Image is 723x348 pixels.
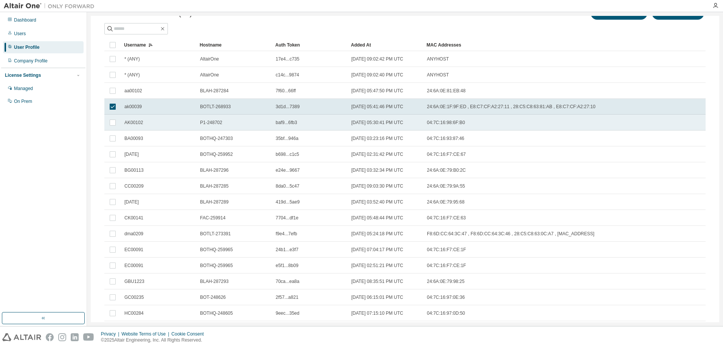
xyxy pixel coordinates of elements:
div: Hostname [200,39,269,51]
span: aa00102 [124,88,142,94]
span: GBU1223 [124,278,144,284]
span: [DATE] 02:51:21 PM UTC [351,263,403,269]
span: [DATE] [124,151,139,157]
span: 24:6A:0E:79:9A:55 [427,183,465,189]
span: HC00284 [124,310,144,316]
span: BLAH-287285 [200,183,228,189]
span: [DATE] 06:15:01 PM UTC [351,294,403,300]
span: 04:7C:16:93:87:46 [427,135,464,141]
div: Company Profile [14,58,48,64]
span: [DATE] 07:04:17 PM UTC [351,247,403,253]
span: c14c...9874 [276,72,299,78]
div: Username [124,39,194,51]
span: 7704...df1e [276,215,298,221]
span: [DATE] [124,199,139,205]
span: ak00039 [124,104,142,110]
span: CK00141 [124,215,143,221]
div: Users [14,31,26,37]
span: AltairOne [200,72,219,78]
span: dma0209 [124,231,143,237]
div: Added At [351,39,420,51]
span: * (ANY) [124,56,140,62]
span: BOTHQ-259965 [200,247,233,253]
span: 04:7C:16:F7:CE:1F [427,263,466,269]
span: [DATE] 05:30:41 PM UTC [351,120,403,126]
img: linkedin.svg [71,333,79,341]
span: 17e4...c735 [276,56,299,62]
div: Managed [14,85,33,92]
div: MAC Addresses [427,39,622,51]
div: License Settings [5,72,41,78]
span: [DATE] 05:47:50 PM UTC [351,88,403,94]
span: BA00093 [124,135,143,141]
span: 04:7C:16:F7:CE:67 [427,151,466,157]
span: 24:6A:0E:79:98:25 [427,278,464,284]
span: 04:7C:16:97:0D:50 [427,310,465,316]
span: 9eec...35ed [276,310,299,316]
span: [DATE] 09:02:40 PM UTC [351,72,403,78]
div: Auth Token [275,39,345,51]
span: baf9...6fb3 [276,120,297,126]
span: BOTHQ-248605 [200,310,233,316]
div: Website Terms of Use [121,331,171,337]
span: 04:7C:16:98:6F:B0 [427,120,465,126]
img: Altair One [4,2,98,10]
span: P1-248702 [200,120,222,126]
span: 35bf...946a [276,135,298,141]
img: altair_logo.svg [2,333,41,341]
span: AltairOne [200,56,219,62]
span: [DATE] 08:35:51 PM UTC [351,278,403,284]
span: [DATE] 07:15:10 PM UTC [351,310,403,316]
span: FAC-259914 [200,215,225,221]
span: BOT-248626 [200,294,226,300]
span: 24:6A:0E:79:95:68 [427,199,464,205]
div: On Prem [14,98,32,104]
span: BLAH-287293 [200,278,228,284]
span: * (ANY) [124,72,140,78]
span: [DATE] 09:02:42 PM UTC [351,56,403,62]
span: [DATE] 05:24:18 PM UTC [351,231,403,237]
span: 24:6A:0E:81:EB:48 [427,88,465,94]
img: youtube.svg [83,333,94,341]
span: e24e...9667 [276,167,299,173]
span: 24:6A:0E:79:B0:2C [427,167,466,173]
span: BG00113 [124,167,144,173]
span: 04:7C:16:F7:CE:63 [427,215,466,221]
span: BLAH-287289 [200,199,228,205]
span: AK00102 [124,120,143,126]
span: ANYHOST [427,72,449,78]
span: 3d1d...7389 [276,104,299,110]
div: Cookie Consent [171,331,208,337]
span: ANYHOST [427,56,449,62]
img: facebook.svg [46,333,54,341]
span: EC00091 [124,247,143,253]
span: BOTHQ-259965 [200,263,233,269]
span: BOTHQ-259952 [200,151,233,157]
div: Privacy [101,331,121,337]
span: 04:7C:16:F7:CE:1F [427,247,466,253]
img: instagram.svg [58,333,66,341]
span: 8da0...5c47 [276,183,299,189]
span: BLAH-287296 [200,167,228,173]
span: b698...c1c5 [276,151,299,157]
span: e5f1...8b09 [276,263,298,269]
span: 04:7C:16:97:0E:36 [427,294,465,300]
span: BOTLT-268933 [200,104,231,110]
div: User Profile [14,44,39,50]
span: [DATE] 03:23:16 PM UTC [351,135,403,141]
span: F8:6D:CC:64:3C:47 , F8:6D:CC:64:3C:46 , 28:C5:C8:63:0C:A7 , [MAC_ADDRESS] [427,231,594,237]
span: GC00235 [124,294,144,300]
div: Dashboard [14,17,36,23]
span: 70ca...ea8a [276,278,299,284]
span: [DATE] 03:32:34 PM UTC [351,167,403,173]
span: [DATE] 09:03:30 PM UTC [351,183,403,189]
span: f9e4...7efb [276,231,297,237]
span: BLAH-287284 [200,88,228,94]
span: [DATE] 05:48:44 PM UTC [351,215,403,221]
span: 419d...5ae9 [276,199,299,205]
span: CC00209 [124,183,144,189]
span: [DATE] 03:52:40 PM UTC [351,199,403,205]
span: 24b1...e3f7 [276,247,298,253]
span: [DATE] 02:31:42 PM UTC [351,151,403,157]
span: BOTHQ-247303 [200,135,233,141]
